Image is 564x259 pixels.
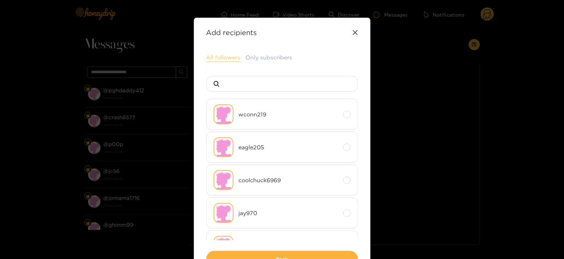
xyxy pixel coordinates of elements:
img: no-avatar.png [214,236,233,256]
span: eagle205 [239,143,338,151]
button: All followers [206,53,241,62]
img: no-avatar.png [214,104,233,124]
strong: Add recipients [206,28,257,36]
img: no-avatar.png [214,137,233,157]
span: coolchuck6969 [239,176,338,184]
img: no-avatar.png [214,203,233,223]
span: jay970 [239,209,338,217]
img: no-avatar.png [214,170,233,190]
button: Only subscribers [246,53,292,62]
span: wconn219 [239,110,338,119]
